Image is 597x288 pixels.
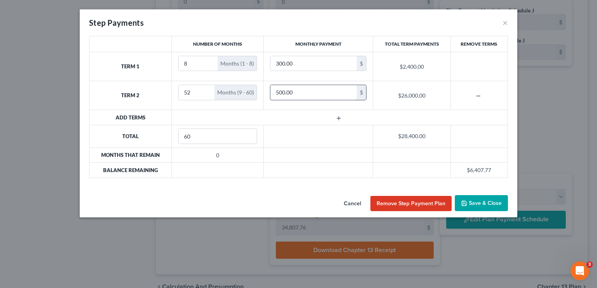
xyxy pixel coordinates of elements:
[357,56,366,71] div: $
[214,85,257,100] div: Months (9 - 60)
[89,52,172,81] th: Term 1
[89,125,172,148] th: Total
[570,261,589,280] iframe: Intercom live chat
[172,36,264,52] th: Number of Months
[172,148,264,162] td: 0
[450,36,508,52] th: Remove Terms
[586,261,593,268] span: 3
[89,163,172,178] th: Balance Remaining
[89,148,172,162] th: Months that Remain
[179,129,257,144] input: --
[264,36,373,52] th: Monthly Payment
[357,85,366,100] div: $
[373,36,450,52] th: Total Term Payments
[373,125,450,148] td: $28,400.00
[218,56,257,71] div: Months (1 - 8)
[370,196,452,212] button: Remove Step Payment Plan
[270,56,357,71] input: 0.00
[373,52,450,81] td: $2,400.00
[89,81,172,110] th: Term 2
[179,85,215,100] input: --
[89,110,172,125] th: Add Terms
[502,18,508,27] button: ×
[373,81,450,110] td: $26,000.00
[89,17,144,28] div: Step Payments
[179,56,218,71] input: --
[270,85,357,100] input: 0.00
[450,163,508,178] td: $6,407.77
[455,195,508,212] button: Save & Close
[338,196,367,212] button: Cancel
